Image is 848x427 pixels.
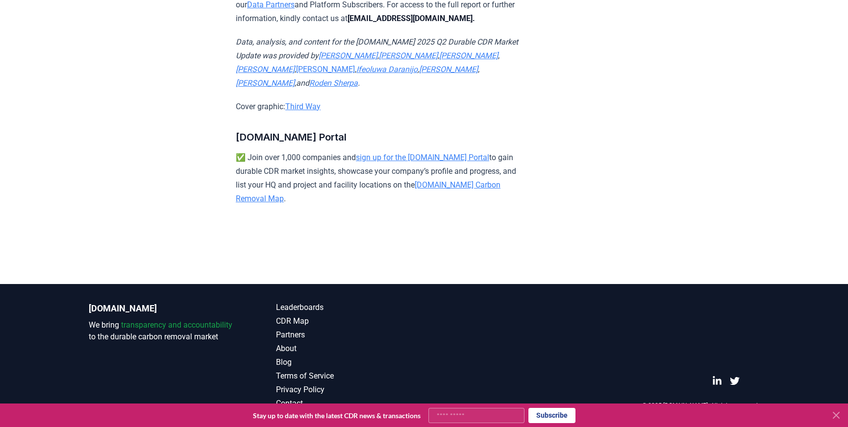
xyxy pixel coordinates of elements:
[276,302,424,313] a: Leaderboards
[236,129,523,145] h3: [DOMAIN_NAME] Portal
[642,402,759,409] p: © 2025 [DOMAIN_NAME]. All rights reserved.
[89,302,237,315] p: [DOMAIN_NAME]
[356,65,478,74] em: ,
[236,151,523,206] p: ✅ Join over 1,000 companies and to gain durable CDR market insights, showcase your company’s prof...
[276,370,424,382] a: Terms of Service
[296,78,360,88] em: and .
[236,35,523,90] p: , , , , , ,
[236,180,500,203] a: [DOMAIN_NAME] Carbon Removal Map
[236,78,295,88] a: [PERSON_NAME]
[276,384,424,396] a: Privacy Policy
[276,315,424,327] a: CDR Map
[276,356,424,368] a: Blog
[296,65,355,74] a: [PERSON_NAME]
[276,329,424,341] a: Partners
[285,102,321,111] a: Third Way
[356,153,489,162] a: sign up for the [DOMAIN_NAME] Portal
[319,51,377,60] a: [PERSON_NAME]
[379,51,438,60] a: [PERSON_NAME]
[276,343,424,355] a: About
[730,376,740,386] a: Twitter
[89,319,237,343] p: We bring to the durable carbon removal market
[276,398,424,409] a: Contact
[121,320,232,330] span: transparency and accountability
[236,100,523,114] p: Cover graphic:
[348,14,475,23] strong: [EMAIL_ADDRESS][DOMAIN_NAME].
[419,65,478,74] a: [PERSON_NAME]
[439,51,498,60] a: [PERSON_NAME]
[236,65,295,74] a: [PERSON_NAME]
[309,78,358,88] a: Roden Sherpa
[712,376,722,386] a: LinkedIn
[236,37,518,60] em: Data, analysis, and content for the [DOMAIN_NAME] 2025 Q2 Durable CDR Market Update was provided ...
[356,65,418,74] a: Ifeoluwa Daranijo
